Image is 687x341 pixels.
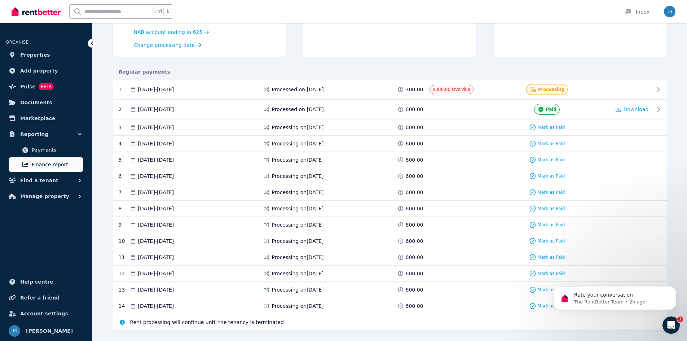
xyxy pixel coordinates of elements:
[538,87,565,92] span: Processing
[6,173,86,188] button: Find a tenant
[9,325,20,337] img: Jethro Stokes
[662,316,680,334] iframe: Intercom live chat
[538,222,565,228] span: Mark as Paid
[543,271,687,322] iframe: Intercom notifications message
[26,327,73,335] span: [PERSON_NAME]
[624,8,649,16] div: Inbox
[119,172,129,180] div: 6
[20,66,58,75] span: Add property
[538,157,565,163] span: Mark as Paid
[538,271,565,276] span: Mark as Paid
[538,189,565,195] span: Mark as Paid
[272,302,324,310] span: Processing on [DATE]
[134,41,202,49] a: Change processing date
[20,98,52,107] span: Documents
[153,7,164,16] span: Ctrl
[134,29,203,35] span: NAB account ending in 625
[406,189,423,196] span: 600.00
[6,306,86,321] a: Account settings
[406,86,423,93] span: 300.00
[6,127,86,141] button: Reporting
[32,146,80,154] span: Payments
[20,51,50,59] span: Properties
[272,189,324,196] span: Processing on [DATE]
[20,293,60,302] span: Refer a friend
[538,303,565,309] span: Mark as Paid
[272,205,324,212] span: Processing on [DATE]
[272,172,324,180] span: Processing on [DATE]
[546,106,556,112] span: Paid
[138,189,174,196] span: [DATE] - [DATE]
[9,157,83,172] a: Finance report
[138,302,174,310] span: [DATE] - [DATE]
[272,140,324,147] span: Processing on [DATE]
[538,173,565,179] span: Mark as Paid
[119,104,129,115] div: 2
[119,254,129,261] div: 11
[20,82,36,91] span: Pulse
[138,106,174,113] span: [DATE] - [DATE]
[20,114,55,123] span: Marketplace
[616,106,649,113] button: Download
[272,156,324,163] span: Processing on [DATE]
[113,68,667,75] div: Regular payments
[6,64,86,78] a: Add property
[138,205,174,212] span: [DATE] - [DATE]
[138,156,174,163] span: [DATE] - [DATE]
[272,237,324,245] span: Processing on [DATE]
[119,205,129,212] div: 8
[6,95,86,110] a: Documents
[39,83,54,90] span: BETA
[406,286,423,293] span: 600.00
[624,106,649,112] span: Download
[677,316,683,322] span: 1
[138,286,174,293] span: [DATE] - [DATE]
[406,106,423,113] span: 600.00
[119,286,129,293] div: 13
[119,156,129,163] div: 5
[6,79,86,94] a: PulseBETA
[20,192,69,201] span: Manage property
[406,156,423,163] span: 600.00
[6,290,86,305] a: Refer a friend
[134,41,195,49] span: Change processing date
[406,254,423,261] span: 600.00
[272,106,324,113] span: Processed on [DATE]
[538,238,565,244] span: Mark as Paid
[119,84,129,95] div: 1
[138,172,174,180] span: [DATE] - [DATE]
[138,221,174,228] span: [DATE] - [DATE]
[272,286,324,293] span: Processing on [DATE]
[433,87,471,92] span: $300.00 Overdue
[272,270,324,277] span: Processing on [DATE]
[406,237,423,245] span: 600.00
[538,206,565,211] span: Mark as Paid
[138,124,174,131] span: [DATE] - [DATE]
[20,309,68,318] span: Account settings
[20,176,58,185] span: Find a tenant
[6,189,86,204] button: Manage property
[138,140,174,147] span: [DATE] - [DATE]
[538,141,565,147] span: Mark as Paid
[406,270,423,277] span: 600.00
[538,124,565,130] span: Mark as Paid
[119,302,129,310] div: 14
[138,237,174,245] span: [DATE] - [DATE]
[6,40,28,45] span: ORGANISE
[272,86,324,93] span: Processed on [DATE]
[138,254,174,261] span: [DATE] - [DATE]
[538,287,565,293] span: Mark as Paid
[406,221,423,228] span: 600.00
[272,221,324,228] span: Processing on [DATE]
[6,111,86,126] a: Marketplace
[406,124,423,131] span: 600.00
[272,254,324,261] span: Processing on [DATE]
[538,254,565,260] span: Mark as Paid
[20,277,53,286] span: Help centre
[406,205,423,212] span: 600.00
[119,221,129,228] div: 9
